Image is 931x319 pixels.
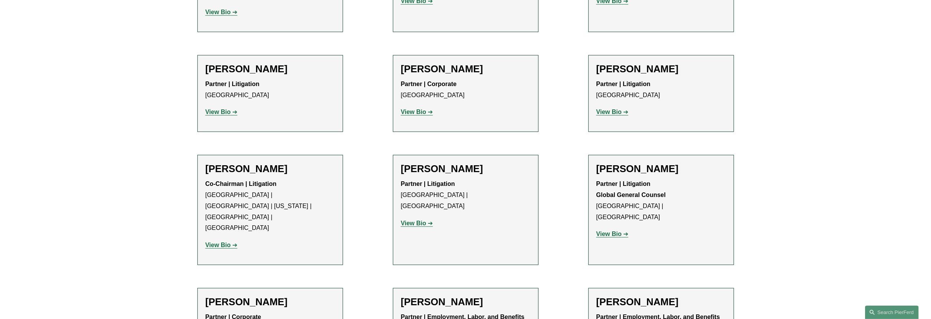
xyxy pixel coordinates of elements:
strong: View Bio [205,109,231,115]
h2: [PERSON_NAME] [205,296,335,308]
p: [GEOGRAPHIC_DATA] | [GEOGRAPHIC_DATA] | [US_STATE] | [GEOGRAPHIC_DATA] | [GEOGRAPHIC_DATA] [205,179,335,234]
strong: View Bio [596,231,622,237]
strong: Partner | Litigation [401,181,455,187]
a: View Bio [596,231,629,237]
h2: [PERSON_NAME] [205,163,335,175]
p: [GEOGRAPHIC_DATA] [205,79,335,101]
strong: View Bio [401,220,426,226]
strong: Partner | Litigation [596,81,650,87]
p: [GEOGRAPHIC_DATA] | [GEOGRAPHIC_DATA] [596,179,726,223]
p: [GEOGRAPHIC_DATA] | [GEOGRAPHIC_DATA] [401,179,530,212]
a: View Bio [401,109,433,115]
h2: [PERSON_NAME] [401,63,530,75]
strong: Partner | Litigation [205,81,259,87]
p: [GEOGRAPHIC_DATA] [401,79,530,101]
h2: [PERSON_NAME] [401,163,530,175]
a: Search this site [865,306,919,319]
h2: [PERSON_NAME] [596,296,726,308]
strong: Partner | Litigation Global General Counsel [596,181,666,198]
a: View Bio [401,220,433,226]
h2: [PERSON_NAME] [401,296,530,308]
a: View Bio [205,242,238,248]
strong: Co-Chairman | Litigation [205,181,277,187]
a: View Bio [205,109,238,115]
strong: View Bio [596,109,622,115]
strong: View Bio [205,9,231,15]
a: View Bio [596,109,629,115]
a: View Bio [205,9,238,15]
h2: [PERSON_NAME] [205,63,335,75]
h2: [PERSON_NAME] [596,63,726,75]
strong: View Bio [205,242,231,248]
strong: View Bio [401,109,426,115]
h2: [PERSON_NAME] [596,163,726,175]
strong: Partner | Corporate [401,81,457,87]
p: [GEOGRAPHIC_DATA] [596,79,726,101]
